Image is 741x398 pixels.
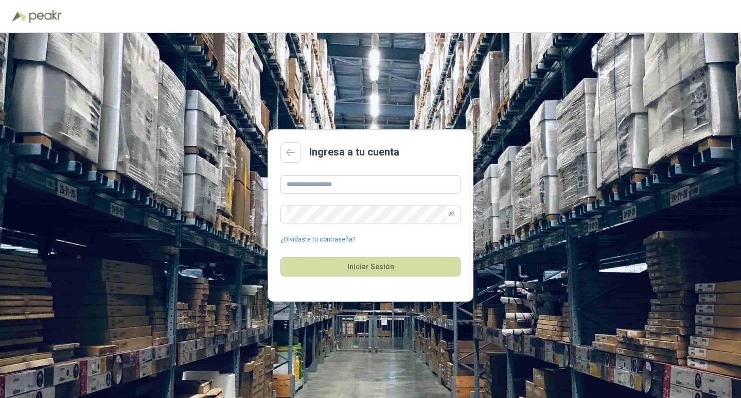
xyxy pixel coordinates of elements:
[448,211,454,217] span: eye-invisible
[280,235,355,245] a: ¿Olvidaste tu contraseña?
[280,257,461,276] button: Iniciar Sesión
[12,11,27,22] img: Logo
[29,10,62,23] img: Peakr
[309,144,399,160] h2: Ingresa a tu cuenta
